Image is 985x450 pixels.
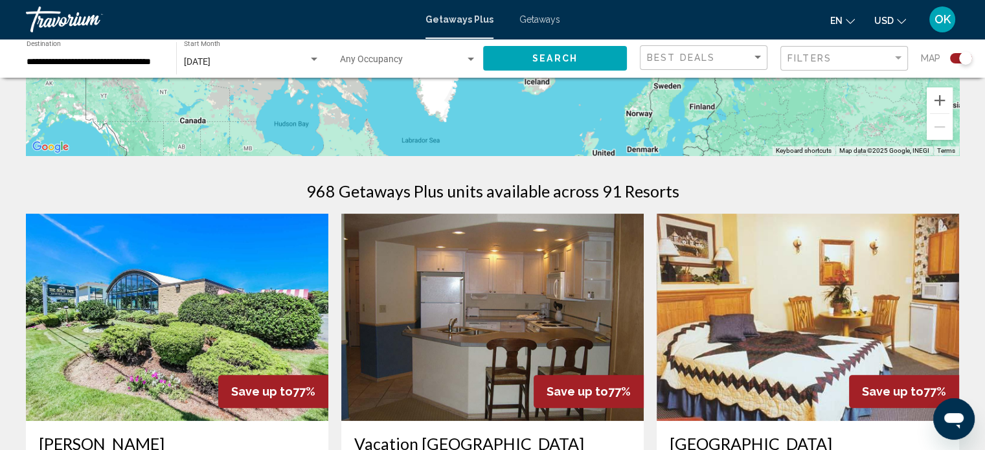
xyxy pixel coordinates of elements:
[933,398,975,440] iframe: Button to launch messaging window
[937,147,955,154] a: Terms
[647,52,764,63] mat-select: Sort by
[534,375,644,408] div: 77%
[874,16,894,26] span: USD
[26,214,328,421] img: ii_htr1.jpg
[519,14,560,25] a: Getaways
[483,46,627,70] button: Search
[934,13,951,26] span: OK
[927,87,953,113] button: Zoom in
[780,45,908,72] button: Filter
[921,49,940,67] span: Map
[231,385,293,398] span: Save up to
[26,6,413,32] a: Travorium
[830,16,843,26] span: en
[776,146,832,155] button: Keyboard shortcuts
[830,11,855,30] button: Change language
[647,52,715,63] span: Best Deals
[218,375,328,408] div: 77%
[862,385,923,398] span: Save up to
[839,147,929,154] span: Map data ©2025 Google, INEGI
[849,375,959,408] div: 77%
[184,56,210,67] span: [DATE]
[341,214,644,421] img: ii_pbn2.jpg
[874,11,906,30] button: Change currency
[306,181,679,201] h1: 968 Getaways Plus units available across 91 Resorts
[532,54,578,64] span: Search
[657,214,959,421] img: ii_prd1.jpg
[425,14,493,25] a: Getaways Plus
[29,139,72,155] img: Google
[29,139,72,155] a: Open this area in Google Maps (opens a new window)
[927,114,953,140] button: Zoom out
[547,385,608,398] span: Save up to
[787,53,832,63] span: Filters
[925,6,959,33] button: User Menu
